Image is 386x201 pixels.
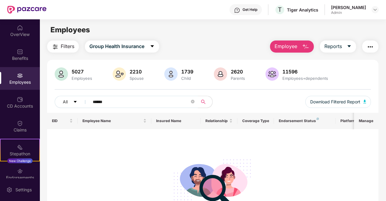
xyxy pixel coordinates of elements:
[61,43,74,50] span: Filters
[47,41,79,53] button: Filters
[70,76,93,81] div: Employees
[367,43,374,50] img: svg+xml;base64,PHN2ZyB4bWxucz0iaHR0cDovL3d3dy53My5vcmcvMjAwMC9zdmciIHdpZHRoPSIyNCIgaGVpZ2h0PSIyNC...
[180,76,195,81] div: Child
[73,100,77,105] span: caret-down
[305,96,371,108] button: Download Filtered Report
[63,99,68,105] span: All
[89,43,144,50] span: Group Health Insurance
[128,69,145,75] div: 2210
[198,99,209,104] span: search
[17,49,23,55] img: svg+xml;base64,PHN2ZyBpZD0iQmVuZWZpdHMiIHhtbG5zPSJodHRwOi8vd3d3LnczLm9yZy8yMDAwL3N2ZyIgd2lkdGg9Ij...
[278,6,282,13] span: T
[230,76,246,81] div: Parents
[70,69,93,75] div: 5027
[191,100,195,103] span: close-circle
[78,113,151,129] th: Employee Name
[265,67,279,81] img: svg+xml;base64,PHN2ZyB4bWxucz0iaHR0cDovL3d3dy53My5vcmcvMjAwMC9zdmciIHhtbG5zOnhsaW5rPSJodHRwOi8vd3...
[17,120,23,126] img: svg+xml;base64,PHN2ZyBpZD0iQ2xhaW0iIHhtbG5zPSJodHRwOi8vd3d3LnczLm9yZy8yMDAwL3N2ZyIgd2lkdGg9IjIwIi...
[317,118,319,120] img: svg+xml;base64,PHN2ZyB4bWxucz0iaHR0cDovL3d3dy53My5vcmcvMjAwMC9zdmciIHdpZHRoPSI4IiBoZWlnaHQ9IjgiIH...
[373,7,378,12] img: svg+xml;base64,PHN2ZyBpZD0iRHJvcGRvd24tMzJ4MzIiIHhtbG5zPSJodHRwOi8vd3d3LnczLm9yZy8yMDAwL3N2ZyIgd2...
[17,168,23,174] img: svg+xml;base64,PHN2ZyBpZD0iRW5kb3JzZW1lbnRzIiB4bWxucz0iaHR0cDovL3d3dy53My5vcmcvMjAwMC9zdmciIHdpZH...
[320,41,356,53] button: Reportscaret-down
[50,25,90,34] span: Employees
[281,76,329,81] div: Employees+dependents
[150,44,155,49] span: caret-down
[85,41,159,53] button: Group Health Insurancecaret-down
[347,44,352,49] span: caret-down
[205,118,228,123] span: Relationship
[17,144,23,150] img: svg+xml;base64,PHN2ZyB4bWxucz0iaHR0cDovL3d3dy53My5vcmcvMjAwMC9zdmciIHdpZHRoPSIyMSIgaGVpZ2h0PSIyMC...
[279,118,330,123] div: Endorsement Status
[363,100,366,103] img: svg+xml;base64,PHN2ZyB4bWxucz0iaHR0cDovL3d3dy53My5vcmcvMjAwMC9zdmciIHhtbG5zOnhsaW5rPSJodHRwOi8vd3...
[55,67,68,81] img: svg+xml;base64,PHN2ZyB4bWxucz0iaHR0cDovL3d3dy53My5vcmcvMjAwMC9zdmciIHhtbG5zOnhsaW5rPSJodHRwOi8vd3...
[14,187,34,193] div: Settings
[113,67,126,81] img: svg+xml;base64,PHN2ZyB4bWxucz0iaHR0cDovL3d3dy53My5vcmcvMjAwMC9zdmciIHhtbG5zOnhsaW5rPSJodHRwOi8vd3...
[230,69,246,75] div: 2620
[55,96,92,108] button: Allcaret-down
[310,99,360,105] span: Download Filtered Report
[164,67,178,81] img: svg+xml;base64,PHN2ZyB4bWxucz0iaHR0cDovL3d3dy53My5vcmcvMjAwMC9zdmciIHhtbG5zOnhsaW5rPSJodHRwOi8vd3...
[214,67,227,81] img: svg+xml;base64,PHN2ZyB4bWxucz0iaHR0cDovL3d3dy53My5vcmcvMjAwMC9zdmciIHhtbG5zOnhsaW5rPSJodHRwOi8vd3...
[237,113,274,129] th: Coverage Type
[180,69,195,75] div: 1739
[287,7,318,13] div: Tiger Analytics
[281,69,329,75] div: 11596
[52,43,59,50] img: svg+xml;base64,PHN2ZyB4bWxucz0iaHR0cDovL3d3dy53My5vcmcvMjAwMC9zdmciIHdpZHRoPSIyNCIgaGVpZ2h0PSIyNC...
[201,113,237,129] th: Relationship
[270,41,314,53] button: Employee
[128,76,145,81] div: Spouse
[243,7,257,12] div: Get Help
[198,96,213,108] button: search
[1,151,39,157] div: Stepathon
[275,43,297,50] span: Employee
[82,118,142,123] span: Employee Name
[47,113,78,129] th: EID
[151,113,201,129] th: Insured Name
[17,96,23,102] img: svg+xml;base64,PHN2ZyBpZD0iQ0RfQWNjb3VudHMiIGRhdGEtbmFtZT0iQ0QgQWNjb3VudHMiIHhtbG5zPSJodHRwOi8vd3...
[324,43,342,50] span: Reports
[6,187,12,193] img: svg+xml;base64,PHN2ZyBpZD0iU2V0dGluZy0yMHgyMCIgeG1sbnM9Imh0dHA6Ly93d3cudzMub3JnLzIwMDAvc3ZnIiB3aW...
[354,113,378,129] th: Manage
[52,118,69,123] span: EID
[7,158,33,163] div: New Challenge
[331,10,366,15] div: Admin
[17,25,23,31] img: svg+xml;base64,PHN2ZyBpZD0iSG9tZSIgeG1sbnM9Imh0dHA6Ly93d3cudzMub3JnLzIwMDAvc3ZnIiB3aWR0aD0iMjAiIG...
[234,7,240,13] img: svg+xml;base64,PHN2ZyBpZD0iSGVscC0zMngzMiIgeG1sbnM9Imh0dHA6Ly93d3cudzMub3JnLzIwMDAvc3ZnIiB3aWR0aD...
[302,43,309,50] img: svg+xml;base64,PHN2ZyB4bWxucz0iaHR0cDovL3d3dy53My5vcmcvMjAwMC9zdmciIHhtbG5zOnhsaW5rPSJodHRwOi8vd3...
[340,118,374,123] div: Platform Status
[17,73,23,79] img: svg+xml;base64,PHN2ZyBpZD0iRW1wbG95ZWVzIiB4bWxucz0iaHR0cDovL3d3dy53My5vcmcvMjAwMC9zdmciIHdpZHRoPS...
[7,6,47,14] img: New Pazcare Logo
[191,99,195,105] span: close-circle
[331,5,366,10] div: [PERSON_NAME]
